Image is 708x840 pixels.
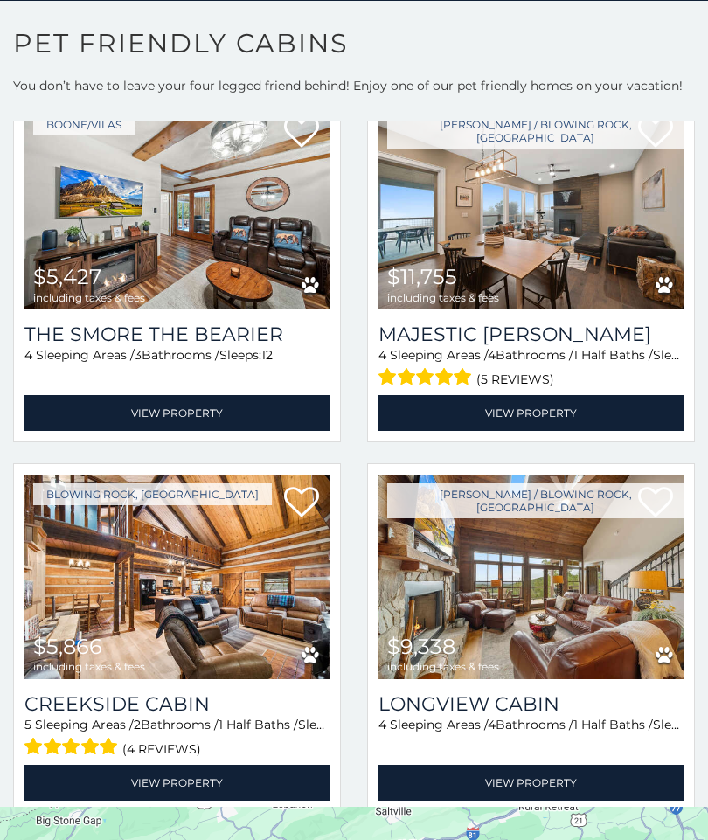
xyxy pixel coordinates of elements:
a: [PERSON_NAME] / Blowing Rock, [GEOGRAPHIC_DATA] [387,114,684,149]
span: $5,866 [33,634,102,659]
a: Longview Cabin [378,692,684,716]
img: Longview Cabin [378,475,684,679]
span: 1 Half Baths / [573,717,653,732]
span: 12 [261,347,273,363]
img: Majestic Meadows [378,105,684,309]
span: (5 reviews) [476,368,554,391]
img: The Smore The Bearier [24,105,330,309]
span: 1 Half Baths / [573,347,653,363]
a: Majestic Meadows $11,755 including taxes & fees [378,105,684,309]
a: The Smore The Bearier $5,427 including taxes & fees [24,105,330,309]
div: Sleeping Areas / Bathrooms / Sleeps: [24,346,330,391]
a: View Property [24,395,330,431]
a: View Property [24,765,330,801]
a: Longview Cabin $9,338 including taxes & fees [378,475,684,679]
span: 1 Half Baths / [219,717,298,732]
div: Sleeping Areas / Bathrooms / Sleeps: [24,716,330,760]
a: Add to favorites [284,485,319,522]
a: View Property [378,765,684,801]
img: Creekside Cabin [24,475,330,679]
span: 4 [378,717,386,732]
span: 4 [24,347,32,363]
span: 4 [488,717,496,732]
a: View Property [378,395,684,431]
span: 3 [135,347,142,363]
span: including taxes & fees [33,661,145,672]
a: Boone/Vilas [33,114,135,135]
a: Add to favorites [284,115,319,152]
span: $9,338 [387,634,455,659]
span: $5,427 [33,264,101,289]
div: Sleeping Areas / Bathrooms / Sleeps: [378,346,684,391]
span: 5 [24,717,31,732]
span: $11,755 [387,264,457,289]
div: Sleeping Areas / Bathrooms / Sleeps: [378,716,684,760]
a: Creekside Cabin [24,692,330,716]
span: (4 reviews) [122,738,201,760]
a: Majestic [PERSON_NAME] [378,323,684,346]
span: including taxes & fees [33,292,145,303]
span: 2 [134,717,141,732]
span: 4 [488,347,496,363]
a: The Smore The Bearier [24,323,330,346]
span: 4 [378,347,386,363]
span: including taxes & fees [387,292,499,303]
span: including taxes & fees [387,661,499,672]
a: Blowing Rock, [GEOGRAPHIC_DATA] [33,483,272,505]
h3: Majestic Meadows [378,323,684,346]
a: [PERSON_NAME] / Blowing Rock, [GEOGRAPHIC_DATA] [387,483,684,518]
a: Creekside Cabin $5,866 including taxes & fees [24,475,330,679]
